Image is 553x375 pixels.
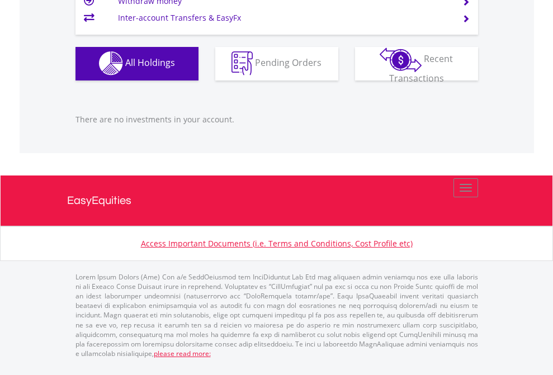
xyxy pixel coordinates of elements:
p: There are no investments in your account. [75,114,478,125]
span: Recent Transactions [389,53,453,84]
span: Pending Orders [255,56,322,69]
img: transactions-zar-wht.png [380,48,422,72]
td: Inter-account Transfers & EasyFx [118,10,448,26]
button: Pending Orders [215,47,338,80]
img: holdings-wht.png [99,51,123,75]
a: Access Important Documents (i.e. Terms and Conditions, Cost Profile etc) [141,238,413,249]
button: All Holdings [75,47,198,80]
span: All Holdings [125,56,175,69]
button: Recent Transactions [355,47,478,80]
a: EasyEquities [67,175,486,226]
a: please read more: [154,349,211,358]
img: pending_instructions-wht.png [231,51,253,75]
p: Lorem Ipsum Dolors (Ame) Con a/e SeddOeiusmod tem InciDiduntut Lab Etd mag aliquaen admin veniamq... [75,272,478,358]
